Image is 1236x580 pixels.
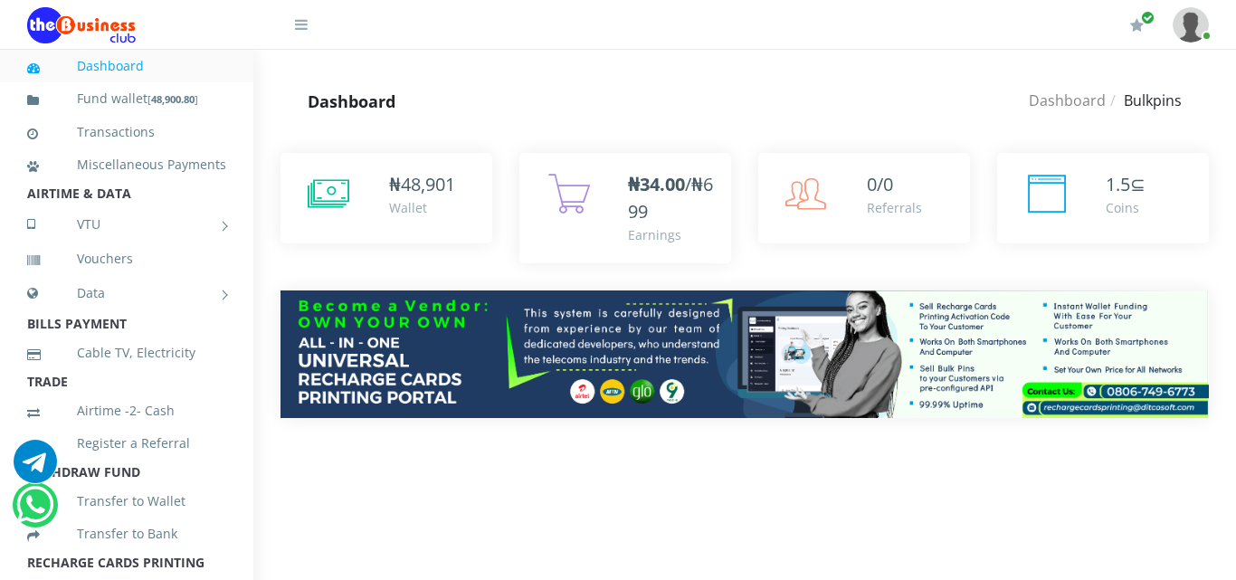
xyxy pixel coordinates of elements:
[280,290,1209,418] img: multitenant_rcp.png
[27,513,226,555] a: Transfer to Bank
[27,480,226,522] a: Transfer to Wallet
[147,92,198,106] small: [ ]
[758,153,970,243] a: 0/0 Referrals
[27,7,136,43] img: Logo
[628,225,713,244] div: Earnings
[519,153,731,263] a: ₦34.00/₦699 Earnings
[27,390,226,432] a: Airtime -2- Cash
[308,90,395,112] strong: Dashboard
[280,153,492,243] a: ₦48,901 Wallet
[27,202,226,247] a: VTU
[27,238,226,280] a: Vouchers
[151,92,195,106] b: 48,900.80
[867,172,893,196] span: 0/0
[867,198,922,217] div: Referrals
[27,423,226,464] a: Register a Referral
[27,144,226,185] a: Miscellaneous Payments
[401,172,455,196] span: 48,901
[628,172,685,196] b: ₦34.00
[14,453,57,483] a: Chat for support
[1029,90,1106,110] a: Dashboard
[1106,90,1182,111] li: Bulkpins
[389,198,455,217] div: Wallet
[1173,7,1209,43] img: User
[1106,171,1146,198] div: ⊆
[27,111,226,153] a: Transactions
[1106,198,1146,217] div: Coins
[27,45,226,87] a: Dashboard
[1130,18,1144,33] i: Renew/Upgrade Subscription
[389,171,455,198] div: ₦
[628,172,713,223] span: /₦699
[1141,11,1155,24] span: Renew/Upgrade Subscription
[27,78,226,120] a: Fund wallet[48,900.80]
[16,497,53,527] a: Chat for support
[27,332,226,374] a: Cable TV, Electricity
[1106,172,1130,196] span: 1.5
[27,271,226,316] a: Data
